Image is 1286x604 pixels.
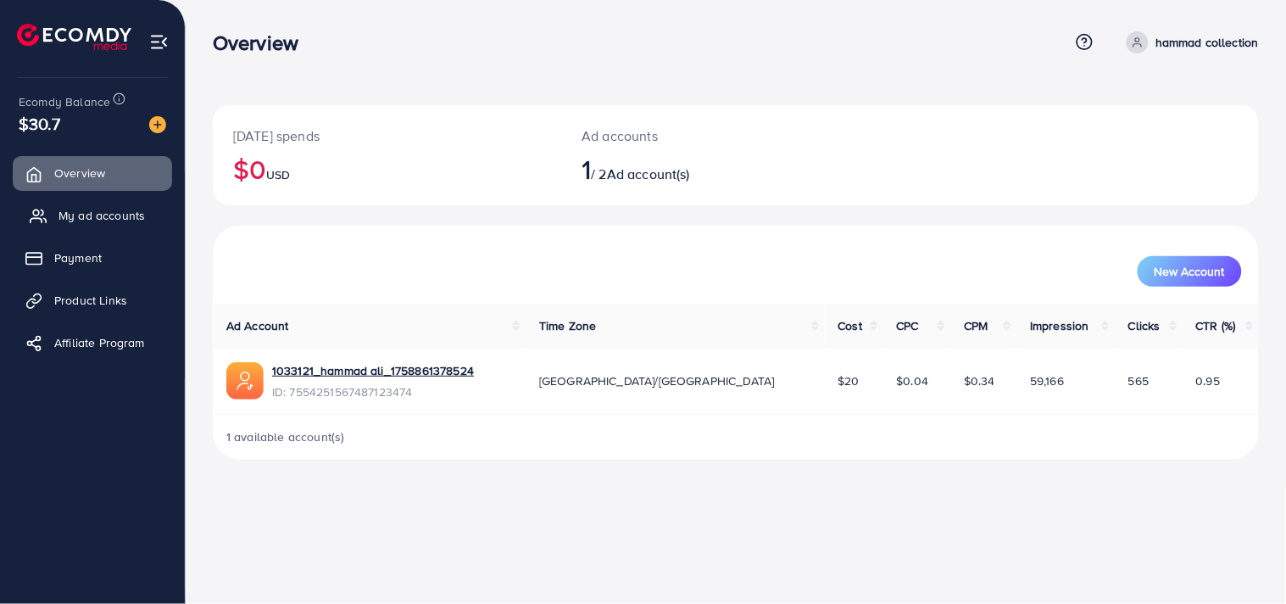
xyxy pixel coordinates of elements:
[838,317,863,334] span: Cost
[54,292,127,309] span: Product Links
[1155,32,1259,53] p: hammad collection
[1196,317,1236,334] span: CTR (%)
[1030,372,1064,389] span: 59,166
[19,111,60,136] span: $30.7
[1120,31,1259,53] a: hammad collection
[539,317,596,334] span: Time Zone
[582,126,803,146] p: Ad accounts
[1214,528,1273,591] iframe: Chat
[213,31,312,55] h3: Overview
[266,166,290,183] span: USD
[272,383,474,400] span: ID: 7554251567487123474
[964,372,995,389] span: $0.34
[13,156,172,190] a: Overview
[226,362,264,400] img: ic-ads-acc.e4c84228.svg
[226,317,289,334] span: Ad Account
[149,116,166,133] img: image
[233,153,541,185] h2: $0
[13,199,172,232] a: My ad accounts
[54,165,105,182] span: Overview
[58,207,145,224] span: My ad accounts
[1155,266,1225,277] span: New Account
[19,93,110,110] span: Ecomdy Balance
[897,372,929,389] span: $0.04
[13,241,172,275] a: Payment
[1138,256,1242,287] button: New Account
[539,372,775,389] span: [GEOGRAPHIC_DATA]/[GEOGRAPHIC_DATA]
[13,283,172,317] a: Product Links
[838,372,860,389] span: $20
[897,317,919,334] span: CPC
[54,249,102,266] span: Payment
[1196,372,1221,389] span: 0.95
[1030,317,1089,334] span: Impression
[149,32,169,52] img: menu
[226,428,345,445] span: 1 available account(s)
[1128,372,1149,389] span: 565
[233,126,541,146] p: [DATE] spends
[1128,317,1161,334] span: Clicks
[582,149,591,188] span: 1
[607,165,690,183] span: Ad account(s)
[964,317,988,334] span: CPM
[13,326,172,360] a: Affiliate Program
[272,362,474,379] a: 1033121_hammad ali_1758861378524
[582,153,803,185] h2: / 2
[54,334,145,351] span: Affiliate Program
[17,24,131,50] img: logo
